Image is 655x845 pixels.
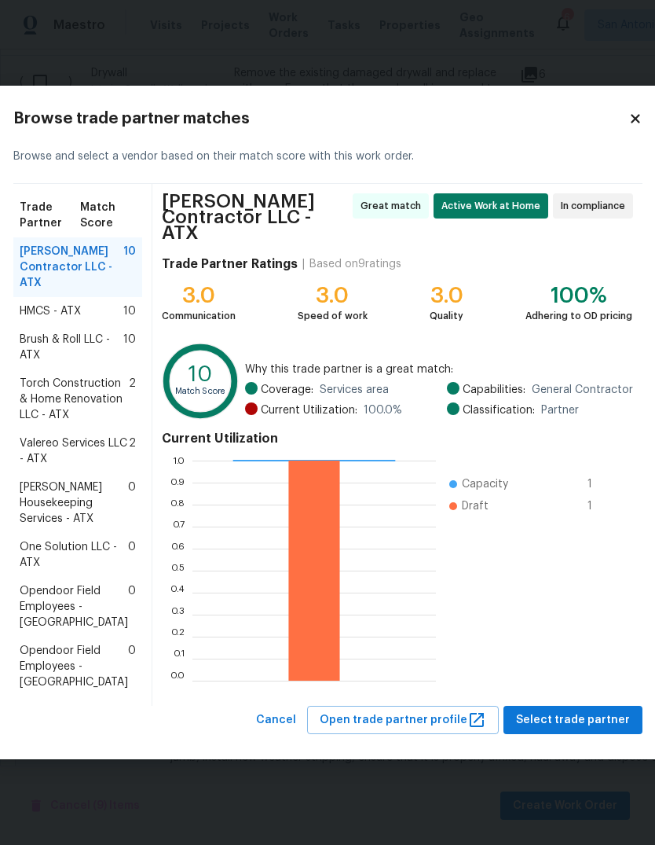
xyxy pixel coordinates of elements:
[256,711,296,730] span: Cancel
[20,303,81,319] span: HMCS - ATX
[503,706,642,735] button: Select trade partner
[172,456,185,465] text: 1.0
[170,478,185,487] text: 0.9
[516,711,630,730] span: Select trade partner
[261,402,357,418] span: Current Utilization:
[561,198,631,214] span: In compliance
[170,676,185,685] text: 0.0
[128,539,136,571] span: 0
[307,706,499,735] button: Open trade partner profile
[173,654,185,663] text: 0.1
[462,498,489,514] span: Draft
[250,706,302,735] button: Cancel
[20,435,129,467] span: Valereo Services LLC - ATX
[430,308,463,324] div: Quality
[129,376,136,423] span: 2
[541,402,579,418] span: Partner
[162,431,633,446] h4: Current Utilization
[80,200,135,231] span: Match Score
[320,382,389,398] span: Services area
[309,256,401,272] div: Based on 9 ratings
[20,200,81,231] span: Trade Partner
[172,522,185,531] text: 0.7
[13,111,628,127] h2: Browse trade partner matches
[170,566,185,575] text: 0.5
[298,288,368,303] div: 3.0
[162,193,348,241] span: [PERSON_NAME] Contractor LLC - ATX
[20,539,128,571] span: One Solution LLC - ATX
[320,711,486,730] span: Open trade partner profile
[129,435,136,467] span: 2
[525,288,632,303] div: 100%
[170,588,185,597] text: 0.4
[20,244,123,291] span: [PERSON_NAME] Contractor LLC - ATX
[162,308,236,324] div: Communication
[463,382,525,398] span: Capabilities:
[20,376,129,423] span: Torch Construction & Home Renovation LLC - ATX
[188,364,212,385] text: 10
[123,303,136,319] span: 10
[587,476,613,492] span: 1
[430,288,463,303] div: 3.0
[20,583,128,630] span: Opendoor Field Employees - [GEOGRAPHIC_DATA]
[128,479,136,527] span: 0
[170,632,185,641] text: 0.2
[170,500,185,509] text: 0.8
[298,308,368,324] div: Speed of work
[13,130,642,184] div: Browse and select a vendor based on their match score with this work order.
[20,332,123,363] span: Brush & Roll LLC - ATX
[298,256,309,272] div: |
[587,498,613,514] span: 1
[261,382,313,398] span: Coverage:
[525,308,632,324] div: Adhering to OD pricing
[170,544,185,553] text: 0.6
[128,643,136,690] span: 0
[162,256,298,272] h4: Trade Partner Ratings
[532,382,633,398] span: General Contractor
[123,244,136,291] span: 10
[441,198,547,214] span: Active Work at Home
[128,583,136,630] span: 0
[245,362,632,377] span: Why this trade partner is a great match:
[364,402,402,418] span: 100.0 %
[20,479,128,527] span: [PERSON_NAME] Housekeeping Services - ATX
[20,643,128,690] span: Opendoor Field Employees - [GEOGRAPHIC_DATA]
[360,198,427,214] span: Great match
[462,476,508,492] span: Capacity
[123,332,136,363] span: 10
[174,388,225,396] text: Match Score
[162,288,236,303] div: 3.0
[463,402,535,418] span: Classification:
[170,610,185,619] text: 0.3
